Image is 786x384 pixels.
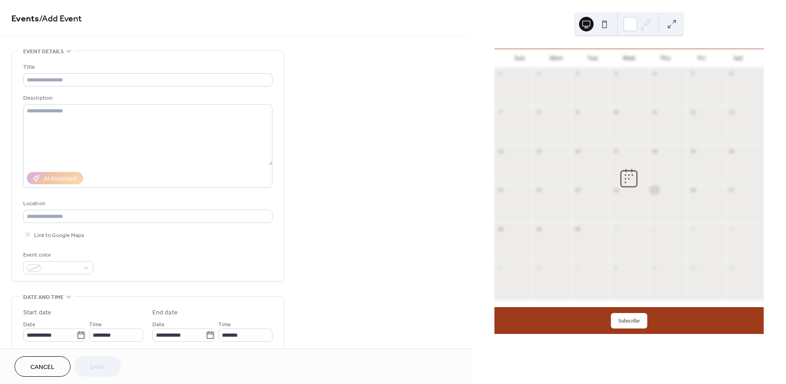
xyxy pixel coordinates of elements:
[690,70,696,77] div: 5
[613,264,620,271] div: 8
[720,49,756,67] div: Sat
[497,70,504,77] div: 31
[651,264,658,271] div: 9
[30,363,55,372] span: Cancel
[728,70,735,77] div: 6
[574,147,581,154] div: 16
[34,231,84,240] span: Link to Google Maps
[728,225,735,232] div: 4
[502,49,538,67] div: Sun
[23,308,51,318] div: Start date
[651,147,658,154] div: 18
[23,320,35,329] span: Date
[690,147,696,154] div: 19
[574,70,581,77] div: 2
[535,147,542,154] div: 15
[497,147,504,154] div: 14
[23,199,271,208] div: Location
[23,250,91,260] div: Event color
[497,187,504,193] div: 21
[611,49,647,67] div: Wed
[574,109,581,116] div: 9
[647,49,684,67] div: Thu
[651,225,658,232] div: 2
[535,187,542,193] div: 22
[535,264,542,271] div: 6
[23,293,64,302] span: Date and time
[23,93,271,103] div: Description
[651,187,658,193] div: 25
[611,313,647,328] button: Subscribe
[535,225,542,232] div: 29
[497,109,504,116] div: 7
[15,356,71,377] button: Cancel
[152,320,165,329] span: Date
[23,62,271,72] div: Title
[690,225,696,232] div: 3
[613,187,620,193] div: 24
[574,187,581,193] div: 23
[574,264,581,271] div: 7
[728,264,735,271] div: 11
[89,320,102,329] span: Time
[728,147,735,154] div: 20
[535,109,542,116] div: 8
[23,47,64,56] span: Event details
[613,225,620,232] div: 1
[613,147,620,154] div: 17
[218,320,231,329] span: Time
[152,308,178,318] div: End date
[684,49,720,67] div: Fri
[497,225,504,232] div: 28
[728,187,735,193] div: 27
[574,49,611,67] div: Tue
[497,264,504,271] div: 5
[613,109,620,116] div: 10
[651,109,658,116] div: 11
[651,70,658,77] div: 4
[690,187,696,193] div: 26
[11,10,39,28] a: Events
[538,49,574,67] div: Mon
[535,70,542,77] div: 1
[574,225,581,232] div: 30
[690,109,696,116] div: 12
[613,70,620,77] div: 3
[690,264,696,271] div: 10
[39,10,82,28] span: / Add Event
[728,109,735,116] div: 13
